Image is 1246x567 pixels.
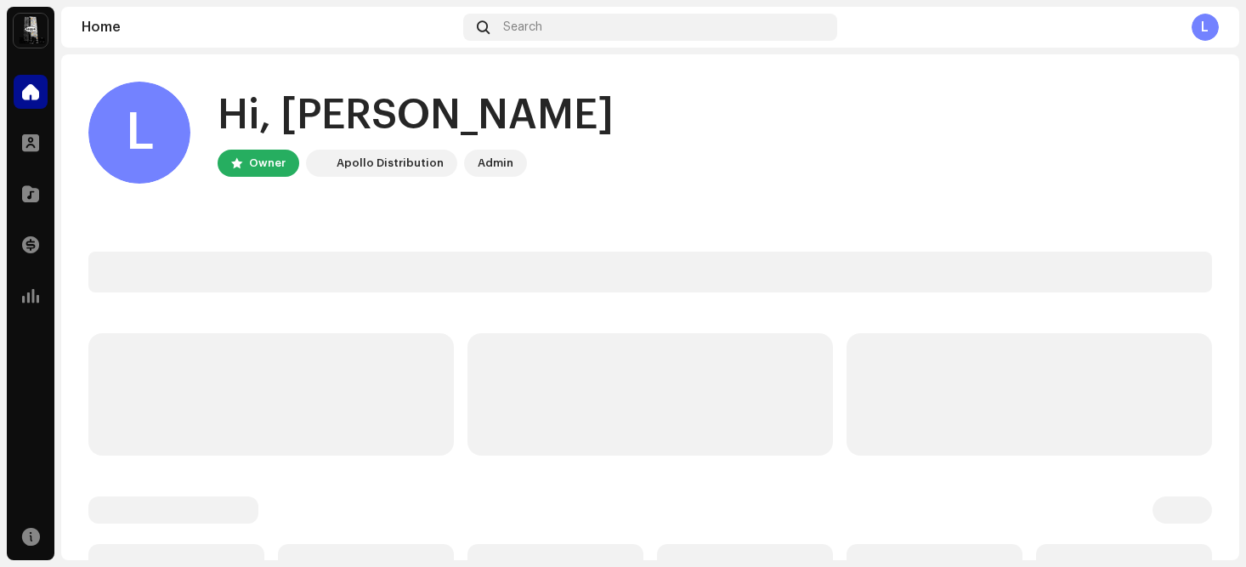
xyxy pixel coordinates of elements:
[1192,14,1219,41] div: L
[478,153,513,173] div: Admin
[503,20,542,34] span: Search
[14,14,48,48] img: 28cd5e4f-d8b3-4e3e-9048-38ae6d8d791a
[337,153,444,173] div: Apollo Distribution
[82,20,456,34] div: Home
[218,88,614,143] div: Hi, [PERSON_NAME]
[309,153,330,173] img: 28cd5e4f-d8b3-4e3e-9048-38ae6d8d791a
[249,153,286,173] div: Owner
[88,82,190,184] div: L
